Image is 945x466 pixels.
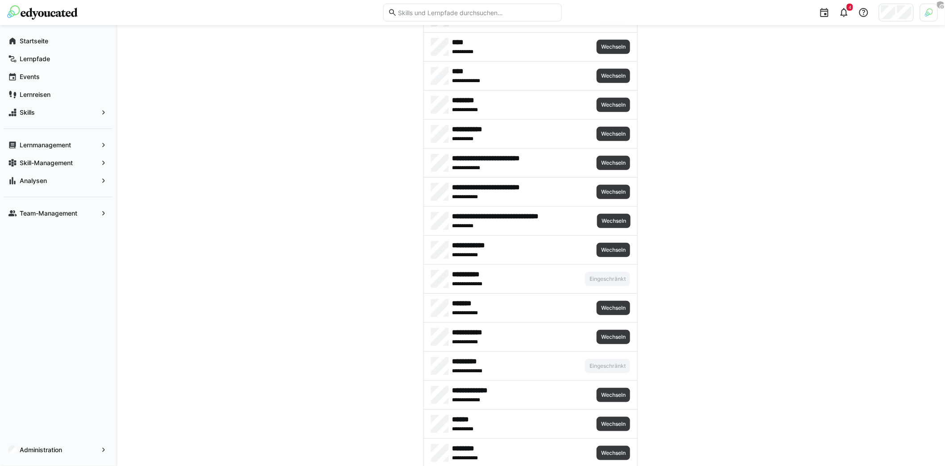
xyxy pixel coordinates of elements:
span: Wechseln [600,304,627,312]
button: Wechseln [597,243,630,257]
span: Wechseln [600,101,627,108]
button: Wechseln [597,127,630,141]
button: Wechseln [597,417,630,431]
button: Wechseln [597,388,630,402]
button: Eingeschränkt [585,272,630,286]
button: Wechseln [597,214,631,228]
button: Wechseln [597,98,630,112]
span: Eingeschränkt [589,362,627,370]
span: Wechseln [600,391,627,399]
span: Wechseln [600,333,627,341]
button: Wechseln [597,156,630,170]
button: Wechseln [597,185,630,199]
span: Wechseln [600,449,627,457]
span: Wechseln [600,43,627,50]
button: Wechseln [597,330,630,344]
span: 4 [849,4,851,10]
span: Eingeschränkt [589,275,627,283]
span: Wechseln [600,72,627,79]
button: Wechseln [597,40,630,54]
button: Eingeschränkt [585,359,630,373]
span: Wechseln [600,246,627,254]
span: Wechseln [600,159,627,166]
span: Wechseln [600,188,627,196]
button: Wechseln [597,446,630,460]
span: Wechseln [600,130,627,137]
button: Wechseln [597,301,630,315]
span: Wechseln [601,217,627,225]
input: Skills und Lernpfade durchsuchen… [397,8,557,17]
button: Wechseln [597,69,630,83]
span: Wechseln [600,420,627,428]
